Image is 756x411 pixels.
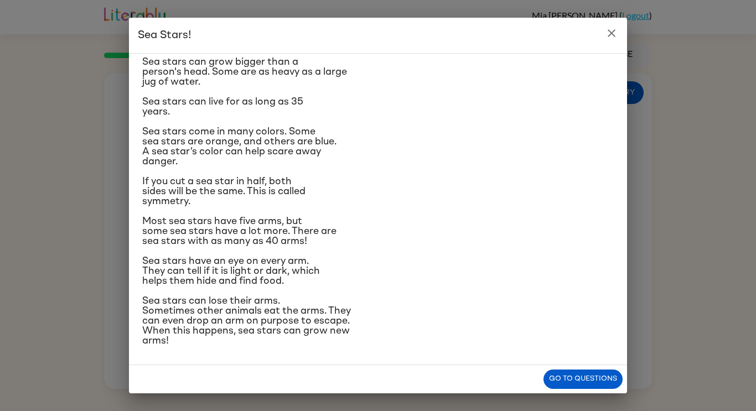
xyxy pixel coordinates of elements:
span: Most sea stars have five arms, but some sea stars have a lot more. There are sea stars with as ma... [142,216,336,246]
button: Go to questions [543,370,623,389]
span: If you cut a sea star in half, both sides will be the same. This is called symmetry. [142,176,305,206]
span: Sea stars can grow bigger than a person's head. Some are as heavy as a large jug of water. [142,57,347,87]
span: Sea stars have an eye on every arm. They can tell if it is light or dark, which helps them hide a... [142,256,320,286]
span: Sea stars can lose their arms. Sometimes other animals eat the arms. They can even drop an arm on... [142,296,351,346]
span: Sea stars can live for as long as 35 years. [142,97,303,117]
h2: Sea Stars! [129,18,627,53]
button: close [600,22,623,44]
span: Sea stars come in many colors. Some sea stars are orange, and others are blue. A sea star’s color... [142,127,336,167]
